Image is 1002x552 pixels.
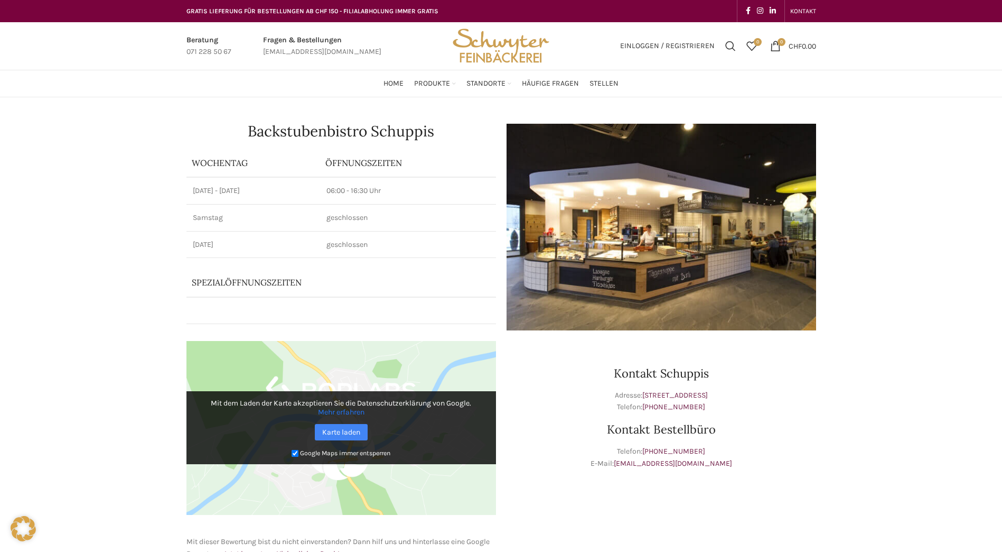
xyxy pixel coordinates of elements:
[192,157,315,169] p: Wochentag
[186,341,496,516] img: Google Maps
[789,41,816,50] bdi: 0.00
[741,35,762,57] a: 0
[642,402,705,411] a: [PHONE_NUMBER]
[383,73,404,94] a: Home
[741,35,762,57] div: Meine Wunschliste
[466,79,505,89] span: Standorte
[326,240,489,250] p: geschlossen
[614,459,732,468] a: [EMAIL_ADDRESS][DOMAIN_NAME]
[790,1,816,22] a: KONTAKT
[620,42,715,50] span: Einloggen / Registrieren
[186,34,231,58] a: Infobox link
[383,79,404,89] span: Home
[589,73,619,94] a: Stellen
[785,1,821,22] div: Secondary navigation
[325,157,490,169] p: ÖFFNUNGSZEITEN
[414,79,450,89] span: Produkte
[326,186,489,196] p: 06:00 - 16:30 Uhr
[766,4,779,19] a: Linkedin social link
[642,447,705,456] a: [PHONE_NUMBER]
[449,22,552,70] img: Bäckerei Schwyter
[589,79,619,89] span: Stellen
[300,449,390,457] small: Google Maps immer entsperren
[615,35,720,57] a: Einloggen / Registrieren
[194,399,489,417] p: Mit dem Laden der Karte akzeptieren Sie die Datenschutzerklärung von Google.
[720,35,741,57] a: Suchen
[754,4,766,19] a: Instagram social link
[522,73,579,94] a: Häufige Fragen
[522,79,579,89] span: Häufige Fragen
[789,41,802,50] span: CHF
[754,38,762,46] span: 0
[507,390,816,413] p: Adresse: Telefon:
[181,73,821,94] div: Main navigation
[292,450,298,457] input: Google Maps immer entsperren
[315,424,368,440] a: Karte laden
[326,213,489,223] p: geschlossen
[449,41,552,50] a: Site logo
[507,424,816,435] h3: Kontakt Bestellbüro
[414,73,456,94] a: Produkte
[193,213,314,223] p: Samstag
[642,391,708,400] a: [STREET_ADDRESS]
[765,35,821,57] a: 0 CHF0.00
[507,367,816,379] h3: Kontakt Schuppis
[193,240,314,250] p: [DATE]
[778,38,785,46] span: 0
[263,34,381,58] a: Infobox link
[318,408,364,417] a: Mehr erfahren
[186,7,438,15] span: GRATIS LIEFERUNG FÜR BESTELLUNGEN AB CHF 150 - FILIALABHOLUNG IMMER GRATIS
[186,124,496,139] h1: Backstubenbistro Schuppis
[466,73,511,94] a: Standorte
[192,277,439,288] p: Spezialöffnungszeiten
[790,7,816,15] span: KONTAKT
[193,186,314,196] p: [DATE] - [DATE]
[743,4,754,19] a: Facebook social link
[507,446,816,470] p: Telefon: E-Mail:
